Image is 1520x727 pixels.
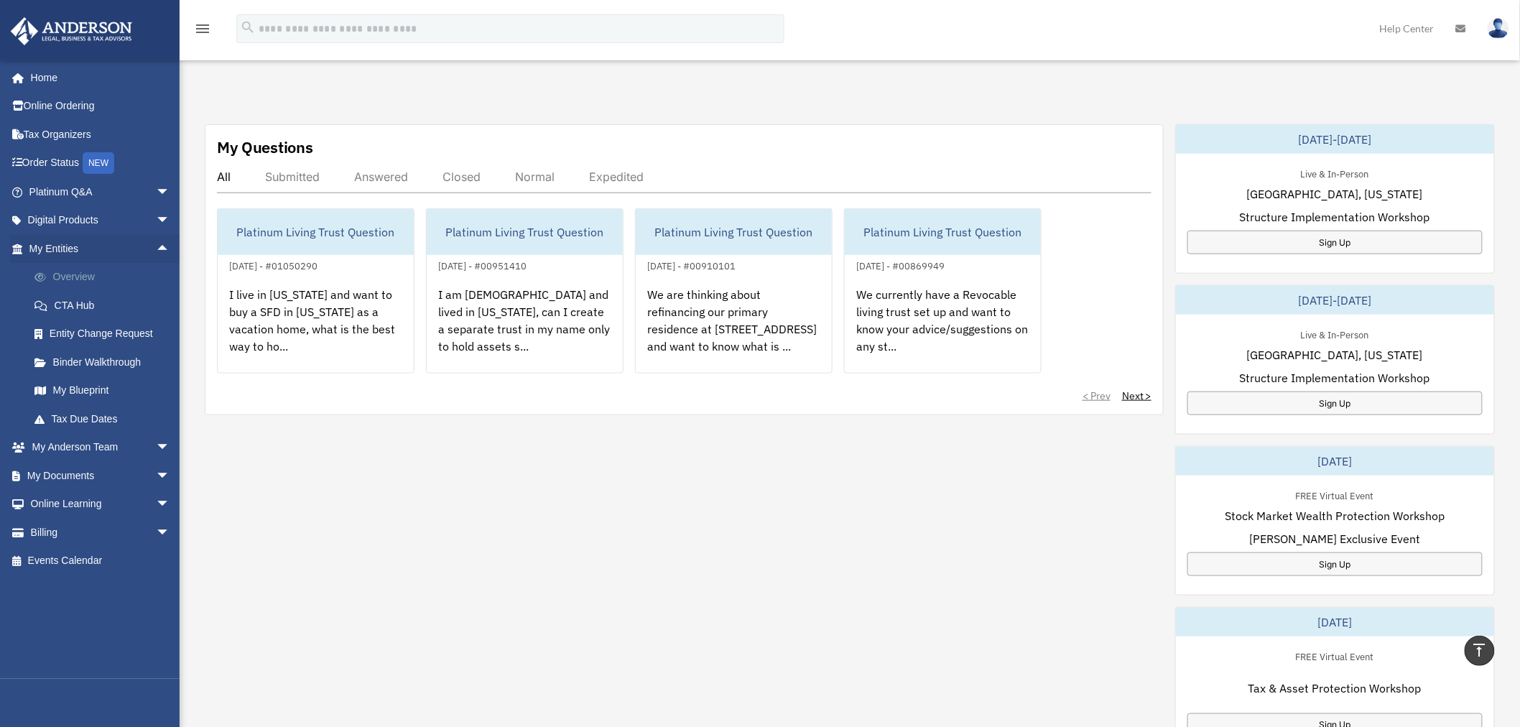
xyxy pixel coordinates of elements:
[10,547,192,575] a: Events Calendar
[426,208,624,374] a: Platinum Living Trust Question[DATE] - #00951410I am [DEMOGRAPHIC_DATA] and lived in [US_STATE], ...
[20,404,192,433] a: Tax Due Dates
[845,257,956,272] div: [DATE] - #00869949
[6,17,136,45] img: Anderson Advisors Platinum Portal
[845,209,1041,255] div: Platinum Living Trust Question
[10,92,192,121] a: Online Ordering
[1187,392,1483,415] a: Sign Up
[20,376,192,405] a: My Blueprint
[83,152,114,174] div: NEW
[1187,231,1483,254] a: Sign Up
[1284,487,1386,502] div: FREE Virtual Event
[20,320,192,348] a: Entity Change Request
[217,136,313,158] div: My Questions
[1471,642,1488,659] i: vertical_align_top
[636,274,832,386] div: We are thinking about refinancing our primary residence at [STREET_ADDRESS] and want to know what...
[20,348,192,376] a: Binder Walkthrough
[442,170,481,184] div: Closed
[1225,507,1445,524] span: Stock Market Wealth Protection Workshop
[1488,18,1509,39] img: User Pic
[845,274,1041,386] div: We currently have a Revocable living trust set up and want to know your advice/suggestions on any...
[1240,208,1430,226] span: Structure Implementation Workshop
[844,208,1042,374] a: Platinum Living Trust Question[DATE] - #00869949We currently have a Revocable living trust set up...
[10,177,192,206] a: Platinum Q&Aarrow_drop_down
[636,257,747,272] div: [DATE] - #00910101
[515,170,555,184] div: Normal
[427,257,538,272] div: [DATE] - #00951410
[1176,286,1494,315] div: [DATE]-[DATE]
[427,274,623,386] div: I am [DEMOGRAPHIC_DATA] and lived in [US_STATE], can I create a separate trust in my name only to...
[1176,125,1494,154] div: [DATE]-[DATE]
[265,170,320,184] div: Submitted
[194,25,211,37] a: menu
[1122,389,1151,403] a: Next >
[194,20,211,37] i: menu
[1250,530,1421,547] span: [PERSON_NAME] Exclusive Event
[218,274,414,386] div: I live in [US_STATE] and want to buy a SFD in [US_STATE] as a vacation home, what is the best way...
[156,206,185,236] span: arrow_drop_down
[10,120,192,149] a: Tax Organizers
[635,208,833,374] a: Platinum Living Trust Question[DATE] - #00910101We are thinking about refinancing our primary res...
[10,433,192,462] a: My Anderson Teamarrow_drop_down
[354,170,408,184] div: Answered
[217,208,414,374] a: Platinum Living Trust Question[DATE] - #01050290I live in [US_STATE] and want to buy a SFD in [US...
[1247,346,1423,363] span: [GEOGRAPHIC_DATA], [US_STATE]
[427,209,623,255] div: Platinum Living Trust Question
[636,209,832,255] div: Platinum Living Trust Question
[1248,680,1422,697] span: Tax & Asset Protection Workshop
[156,518,185,547] span: arrow_drop_down
[1289,326,1381,341] div: Live & In-Person
[10,149,192,178] a: Order StatusNEW
[10,63,185,92] a: Home
[1240,369,1430,386] span: Structure Implementation Workshop
[1187,552,1483,576] a: Sign Up
[10,461,192,490] a: My Documentsarrow_drop_down
[1247,185,1423,203] span: [GEOGRAPHIC_DATA], [US_STATE]
[217,170,231,184] div: All
[10,518,192,547] a: Billingarrow_drop_down
[1284,648,1386,663] div: FREE Virtual Event
[10,206,192,235] a: Digital Productsarrow_drop_down
[10,490,192,519] a: Online Learningarrow_drop_down
[1176,447,1494,476] div: [DATE]
[218,257,329,272] div: [DATE] - #01050290
[156,234,185,264] span: arrow_drop_up
[218,209,414,255] div: Platinum Living Trust Question
[10,234,192,263] a: My Entitiesarrow_drop_up
[1289,165,1381,180] div: Live & In-Person
[240,19,256,35] i: search
[156,177,185,207] span: arrow_drop_down
[1465,636,1495,666] a: vertical_align_top
[156,461,185,491] span: arrow_drop_down
[156,490,185,519] span: arrow_drop_down
[20,291,192,320] a: CTA Hub
[1176,608,1494,636] div: [DATE]
[156,433,185,463] span: arrow_drop_down
[20,263,192,292] a: Overview
[589,170,644,184] div: Expedited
